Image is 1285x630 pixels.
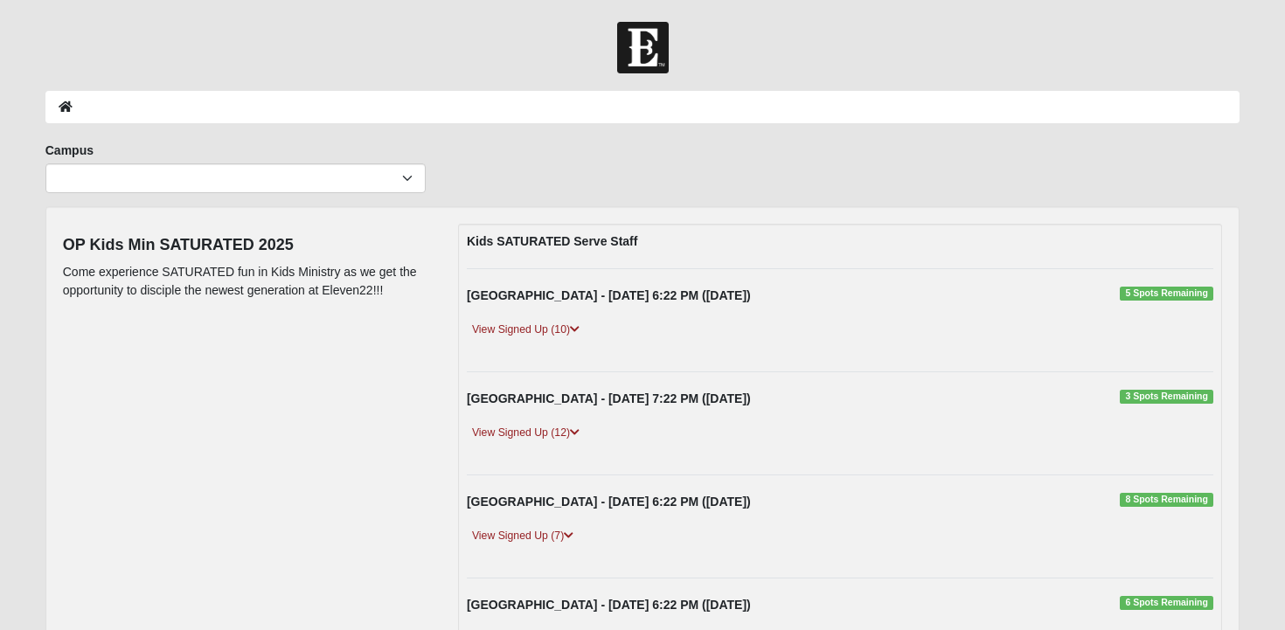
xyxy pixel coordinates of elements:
[45,142,94,159] label: Campus
[1120,596,1213,610] span: 6 Spots Remaining
[467,424,585,442] a: View Signed Up (12)
[63,236,432,255] h4: OP Kids Min SATURATED 2025
[467,495,751,509] strong: [GEOGRAPHIC_DATA] - [DATE] 6:22 PM ([DATE])
[467,321,585,339] a: View Signed Up (10)
[1120,390,1213,404] span: 3 Spots Remaining
[1120,493,1213,507] span: 8 Spots Remaining
[1120,287,1213,301] span: 5 Spots Remaining
[467,527,579,545] a: View Signed Up (7)
[63,263,432,300] p: Come experience SATURATED fun in Kids Ministry as we get the opportunity to disciple the newest g...
[467,234,638,248] strong: Kids SATURATED Serve Staff
[617,22,669,73] img: Church of Eleven22 Logo
[467,288,751,302] strong: [GEOGRAPHIC_DATA] - [DATE] 6:22 PM ([DATE])
[467,598,751,612] strong: [GEOGRAPHIC_DATA] - [DATE] 6:22 PM ([DATE])
[467,391,751,405] strong: [GEOGRAPHIC_DATA] - [DATE] 7:22 PM ([DATE])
